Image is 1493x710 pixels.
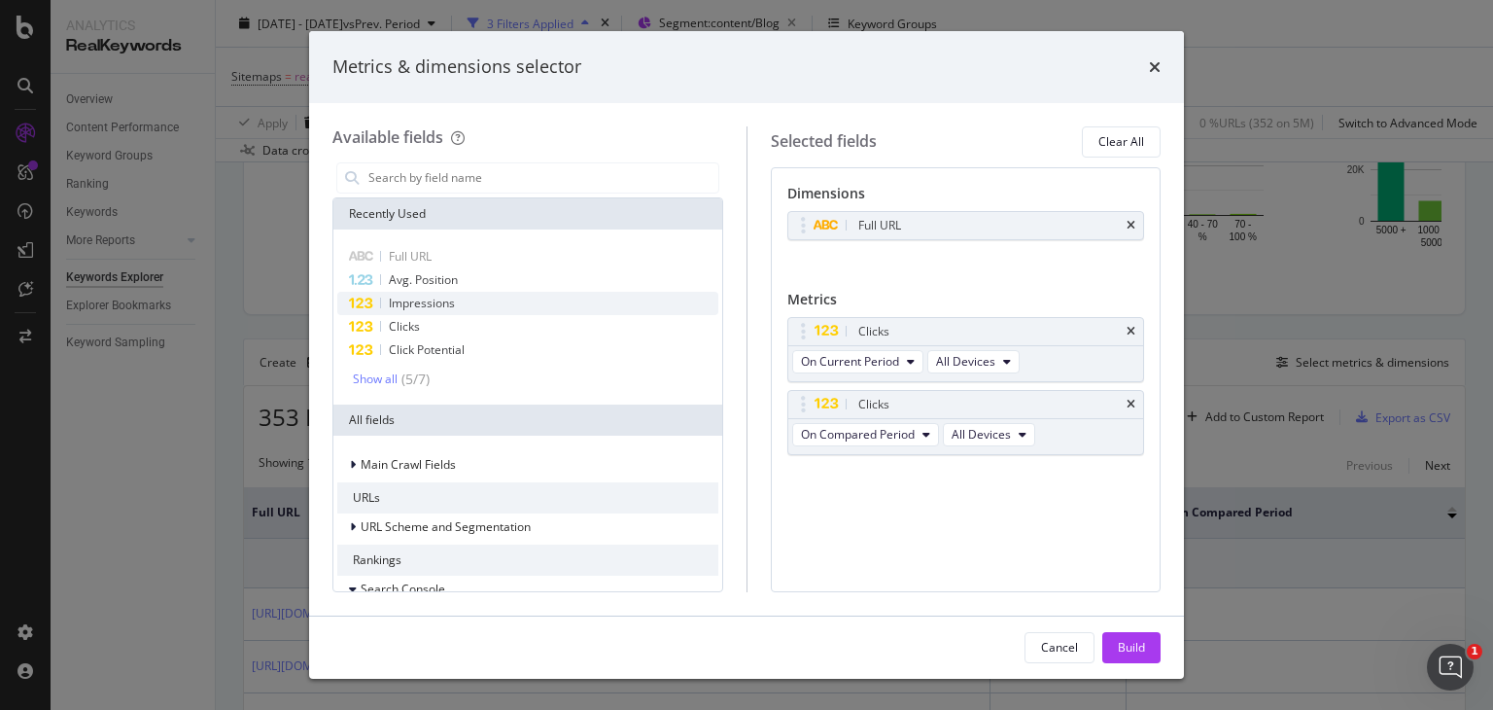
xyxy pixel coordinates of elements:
div: Dimensions [787,184,1145,211]
span: Search Console [361,581,445,597]
div: modal [309,31,1184,679]
div: Full URL [858,216,901,235]
button: Clear All [1082,126,1161,158]
span: 1 [1467,644,1482,659]
div: Available fields [332,126,443,148]
div: Clear All [1098,133,1144,150]
div: times [1127,326,1135,337]
span: Click Potential [389,341,465,358]
div: Build [1118,639,1145,656]
div: ( 5 / 7 ) [398,370,430,389]
span: All Devices [952,426,1011,443]
div: ClickstimesOn Compared PeriodAll Devices [787,390,1145,455]
div: times [1127,220,1135,231]
input: Search by field name [366,163,718,193]
button: All Devices [927,350,1020,373]
div: Full URLtimes [787,211,1145,240]
div: Metrics [787,290,1145,317]
div: Selected fields [771,130,877,153]
div: Cancel [1041,639,1078,656]
div: Show all [353,373,398,386]
button: All Devices [943,423,1035,446]
div: Clicks [858,395,889,414]
div: Recently Used [333,198,722,230]
button: On Current Period [792,350,923,373]
span: Avg. Position [389,271,458,288]
div: URLs [337,482,718,514]
button: Build [1102,632,1161,663]
span: Main Crawl Fields [361,456,456,473]
span: Full URL [389,248,432,265]
span: Impressions [389,295,455,311]
div: All fields [333,405,722,436]
div: times [1149,54,1161,80]
div: Clicks [858,322,889,341]
span: On Current Period [801,353,899,370]
div: times [1127,399,1135,410]
span: All Devices [936,353,995,370]
button: On Compared Period [792,423,939,446]
div: Rankings [337,545,718,576]
div: ClickstimesOn Current PeriodAll Devices [787,317,1145,382]
span: URL Scheme and Segmentation [361,518,531,535]
span: Clicks [389,318,420,335]
span: On Compared Period [801,426,915,443]
div: Metrics & dimensions selector [332,54,581,80]
button: Cancel [1024,632,1094,663]
iframe: Intercom live chat [1427,644,1474,691]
